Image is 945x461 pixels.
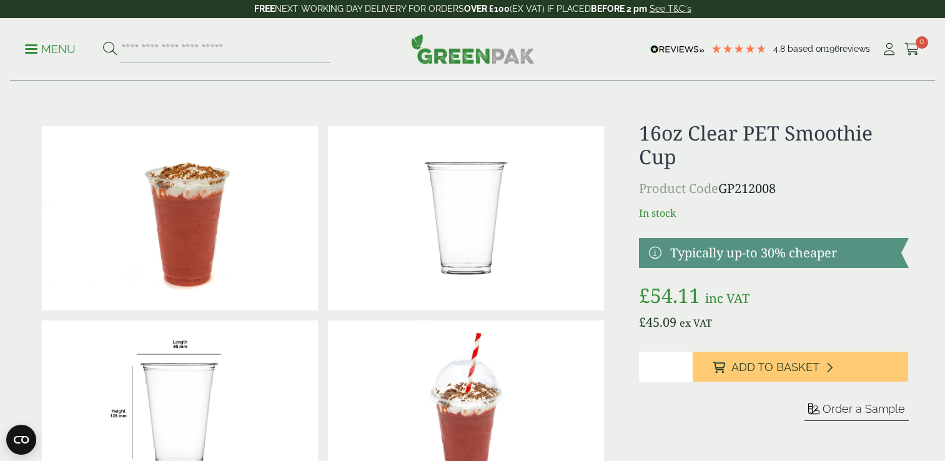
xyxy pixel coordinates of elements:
[839,44,870,54] span: reviews
[680,316,712,330] span: ex VAT
[826,44,839,54] span: 196
[42,126,318,310] img: 16oz PET Smoothie Cup With Strawberry Milkshake And Cream
[639,282,700,309] bdi: 54.11
[639,179,908,198] p: GP212008
[254,4,275,14] strong: FREE
[904,43,920,56] i: Cart
[411,34,535,64] img: GreenPak Supplies
[464,4,510,14] strong: OVER £100
[773,44,788,54] span: 4.8
[639,314,646,330] span: £
[693,352,908,382] button: Add to Basket
[639,121,908,169] h1: 16oz Clear PET Smoothie Cup
[788,44,826,54] span: Based on
[639,180,718,197] span: Product Code
[804,402,909,421] button: Order a Sample
[639,282,650,309] span: £
[639,206,908,221] p: In stock
[25,42,76,57] p: Menu
[711,43,767,54] div: 4.79 Stars
[705,290,750,307] span: inc VAT
[25,42,76,54] a: Menu
[328,126,604,310] img: 16oz Clear PET Smoothie Cup 0
[591,4,647,14] strong: BEFORE 2 pm
[731,360,819,374] span: Add to Basket
[881,43,897,56] i: My Account
[639,314,676,330] bdi: 45.09
[904,40,920,59] a: 0
[6,425,36,455] button: Open CMP widget
[916,36,928,49] span: 0
[650,45,705,54] img: REVIEWS.io
[650,4,691,14] a: See T&C's
[823,402,905,415] span: Order a Sample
